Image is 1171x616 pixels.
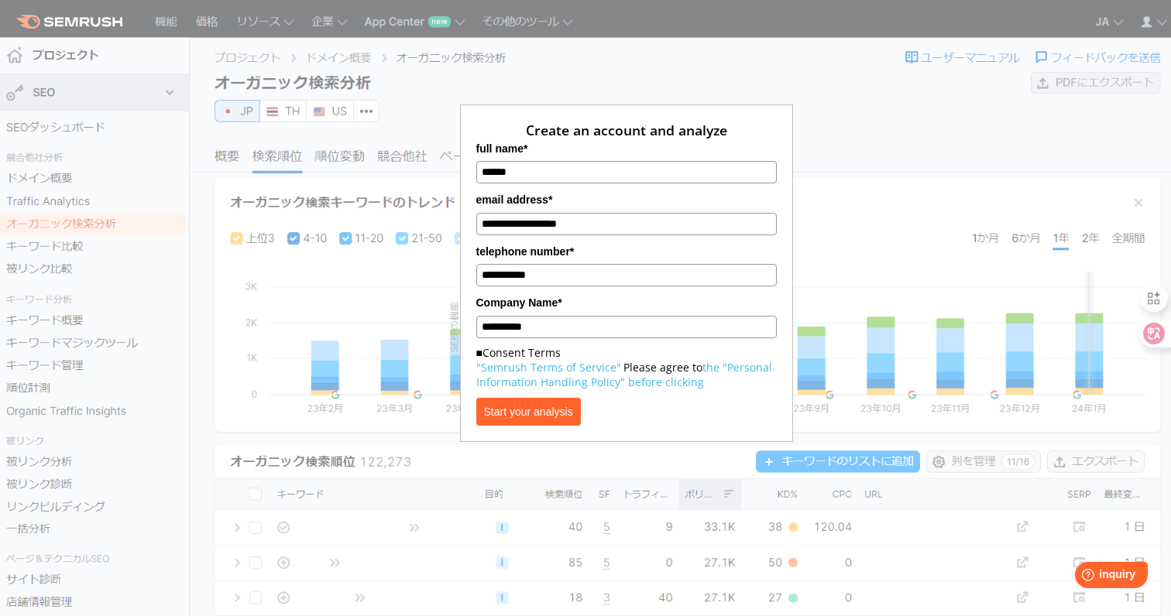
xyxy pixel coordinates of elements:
[476,345,561,360] font: ■Consent Terms
[484,406,573,418] font: Start your analysis
[476,296,562,309] font: Company Name*
[476,398,581,426] button: Start your analysis
[476,245,575,258] font: telephone number*
[476,193,553,206] font: email address*
[623,360,702,375] font: Please agree to
[476,360,772,389] a: the "Personal Information Handling Policy" before clicking
[1033,556,1154,599] iframe: Help widget launcher
[526,121,727,139] font: Create an account and analyze
[476,142,528,155] font: full name*
[476,360,621,375] a: "Semrush Terms of Service"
